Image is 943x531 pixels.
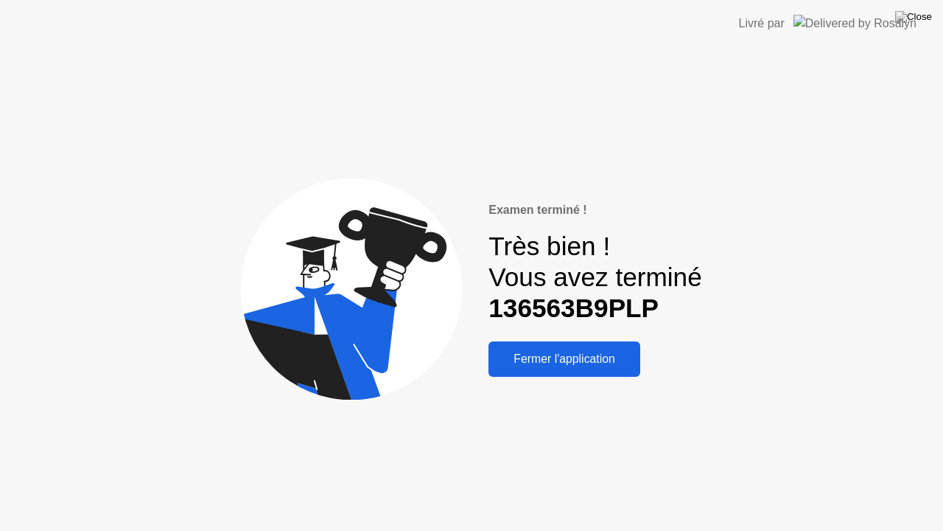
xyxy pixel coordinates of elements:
b: 136563B9PLP [488,294,659,322]
div: Examen terminé ! [488,201,701,219]
div: Fermer l'application [493,353,636,366]
img: Close [895,11,932,23]
button: Fermer l'application [488,341,640,377]
img: Delivered by Rosalyn [793,15,916,32]
div: Livré par [739,15,785,32]
div: Très bien ! Vous avez terminé [488,231,701,324]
